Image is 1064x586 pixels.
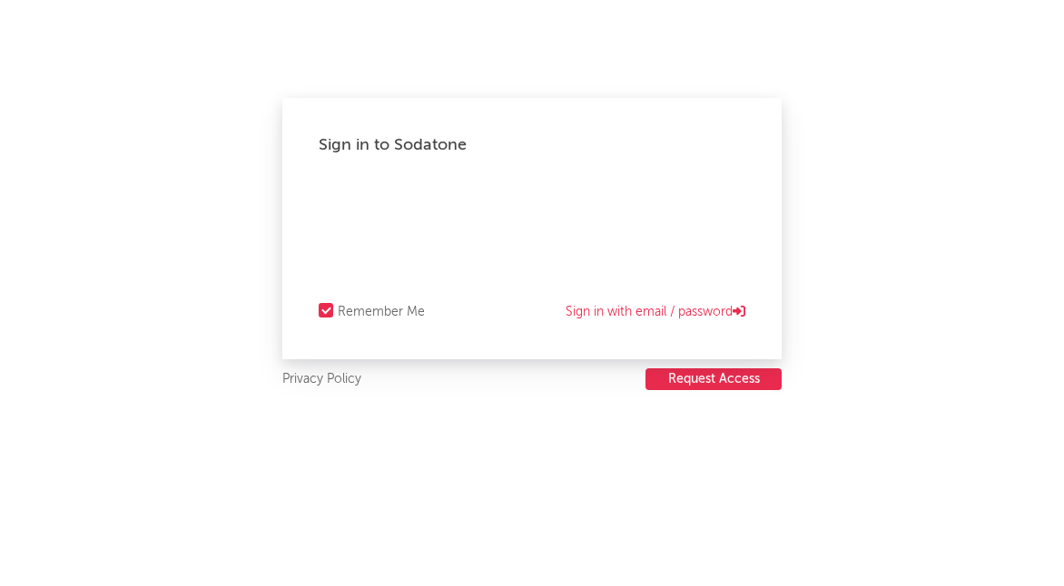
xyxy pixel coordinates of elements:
[645,368,782,391] a: Request Access
[338,301,425,323] div: Remember Me
[566,301,745,323] a: Sign in with email / password
[282,368,361,391] a: Privacy Policy
[319,134,745,156] div: Sign in to Sodatone
[645,368,782,390] button: Request Access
